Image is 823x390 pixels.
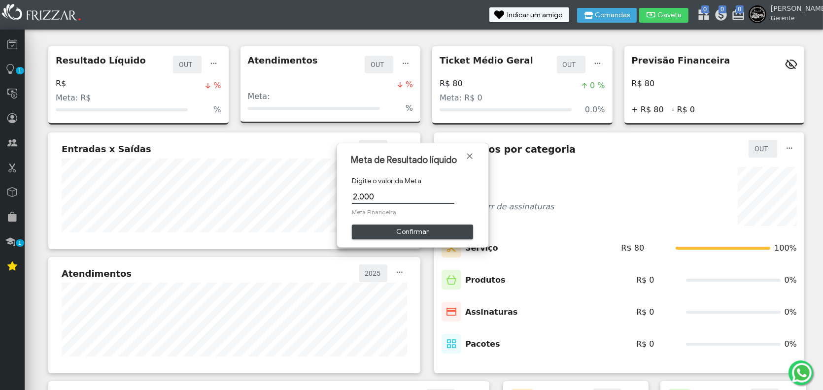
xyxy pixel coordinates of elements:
span: Meta Financeira [352,208,474,217]
span: [PERSON_NAME] [771,3,815,14]
p: Previsão Financeira [632,54,730,67]
button: Comandas [577,8,637,23]
span: 0 [701,5,709,13]
h4: R$ [56,79,66,88]
span: 0 % [590,80,605,92]
span: 100% [774,242,797,254]
button: Confirmar [352,225,473,239]
span: 0.0% [585,104,605,116]
h5: Atendimentos [62,268,132,279]
span: Meta: R$ 0 [440,93,482,102]
button: ui-button [782,140,797,157]
span: % [213,104,221,116]
span: R$ 0 [636,274,654,286]
input: Valor da meta [352,190,454,204]
span: - R$ 0 [672,104,695,116]
span: R$ 0 [636,306,654,318]
span: 0% [785,274,797,286]
span: 0% [785,338,797,350]
p: Atendimentos [248,54,318,67]
button: Indicar um amigo [489,7,569,22]
button: ui-button [206,56,221,73]
img: Icones de Pacotes [442,334,461,354]
p: Assinaturas [465,306,517,318]
label: OUT [562,59,581,70]
span: 1 [16,67,24,74]
span: Meta de Resultado líquido [351,154,457,167]
span: Gerente [771,14,815,23]
span: % [406,102,413,114]
label: OUT [178,59,197,70]
span: Incluindo mrr de assinaturas [442,202,554,211]
span: R$ 80 [621,242,645,254]
p: Serviço [465,242,498,254]
span: Gaveta [657,12,682,19]
label: 2025 [364,267,382,279]
button: ui-button [590,56,605,73]
span: R$ 0 [636,338,654,350]
span: % [406,79,413,91]
a: 0 [714,8,724,25]
img: Icone de Serviços [442,238,461,258]
span: 1 [16,239,24,247]
img: Icone de Assinaturas [442,302,461,322]
h3: R$80 [442,180,554,197]
label: OUT [754,143,772,155]
a: 0 [697,8,707,25]
img: whatsapp.png [790,361,814,385]
p: Pacotes [465,338,500,350]
a: Fechar [465,151,475,161]
span: + R$ 80 [632,104,664,116]
h4: R$ 80 [632,79,655,88]
span: Confirmar [359,225,466,239]
span: Comandas [595,12,630,19]
h5: Entradas x Saídas [62,144,151,155]
h5: Resultados por categoria [442,144,576,155]
a: [PERSON_NAME] Gerente [749,5,818,23]
span: % [213,80,221,92]
label: OUT [370,59,388,70]
a: 0 [731,8,741,25]
button: ui-button [392,140,407,157]
p: Resultado Líquido [56,54,146,67]
button: ui-button [398,56,413,73]
span: 0 [736,5,744,13]
span: 0 [719,5,726,13]
button: Gaveta [639,8,688,23]
span: Indicar um amigo [507,12,562,19]
span: Meta: [248,92,270,101]
p: Ticket Médio Geral [440,54,533,67]
span: Meta: R$ [56,93,91,102]
h4: R$ 80 [440,79,463,88]
p: Produtos [465,274,506,286]
img: Icone de Produtos [442,270,461,290]
button: ui-button [392,264,407,282]
span: Digite o valor da Meta [352,176,474,186]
